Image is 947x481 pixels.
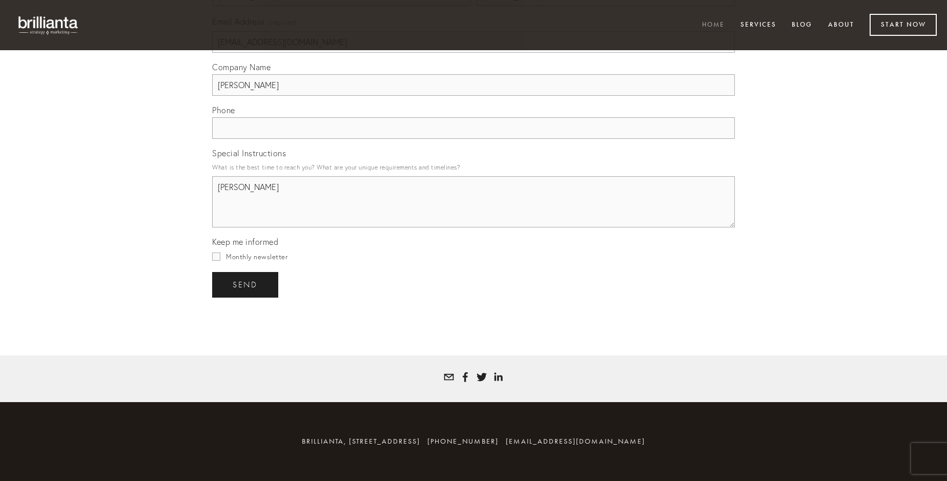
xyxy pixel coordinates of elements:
a: Services [734,17,783,34]
input: Monthly newsletter [212,253,220,261]
span: Monthly newsletter [226,253,287,261]
a: Home [695,17,731,34]
span: Company Name [212,62,271,72]
span: Special Instructions [212,148,286,158]
button: sendsend [212,272,278,298]
a: [EMAIL_ADDRESS][DOMAIN_NAME] [506,437,645,446]
img: brillianta - research, strategy, marketing [10,10,87,40]
span: brillianta, [STREET_ADDRESS] [302,437,420,446]
a: Tatyana Bolotnikov White [460,372,470,382]
textarea: [PERSON_NAME] [212,176,735,227]
a: Tatyana White [477,372,487,382]
span: send [233,280,258,289]
p: What is the best time to reach you? What are your unique requirements and timelines? [212,160,735,174]
a: About [821,17,861,34]
a: Tatyana White [493,372,503,382]
a: tatyana@brillianta.com [444,372,454,382]
a: Blog [785,17,819,34]
a: Start Now [870,14,937,36]
span: Keep me informed [212,237,278,247]
span: Phone [212,105,235,115]
span: [PHONE_NUMBER] [427,437,499,446]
